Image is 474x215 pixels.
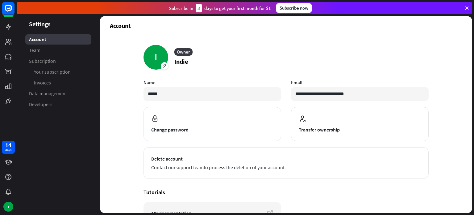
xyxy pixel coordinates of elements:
a: Subscription [25,56,91,66]
div: 14 [5,142,11,148]
div: 3 [196,4,202,12]
a: Invoices [25,78,91,88]
a: support team [176,164,204,170]
span: Change password [151,126,273,133]
span: Contact our to process the deletion of your account. [151,164,421,171]
h4: Tutorials [143,189,429,196]
span: Invoices [34,80,51,86]
span: Developers [29,101,52,108]
div: Subscribe in days to get your first month for $1 [169,4,271,12]
div: Subscribe now [276,3,312,13]
a: Your subscription [25,67,91,77]
span: Delete account [151,155,421,162]
span: Data management [29,90,67,97]
span: Team [29,47,40,54]
div: days [5,148,11,152]
a: Developers [25,99,91,110]
a: Team [25,45,91,55]
div: I [3,202,13,212]
div: Owner [174,48,193,56]
label: Name [143,80,281,85]
button: Open LiveChat chat widget [5,2,23,21]
span: Subscription [29,58,56,64]
a: Data management [25,88,91,99]
p: Indie [174,57,193,66]
span: Transfer ownership [299,126,421,133]
span: Account [29,36,46,43]
button: Delete account Contact oursupport teamto process the deletion of your account. [143,147,429,179]
header: Account [100,16,472,35]
label: Email [291,80,429,85]
button: Change password [143,107,281,141]
button: Transfer ownership [291,107,429,141]
a: 14 days [2,141,15,154]
div: I [143,45,168,70]
span: Your subscription [34,69,71,75]
header: Settings [17,20,100,28]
